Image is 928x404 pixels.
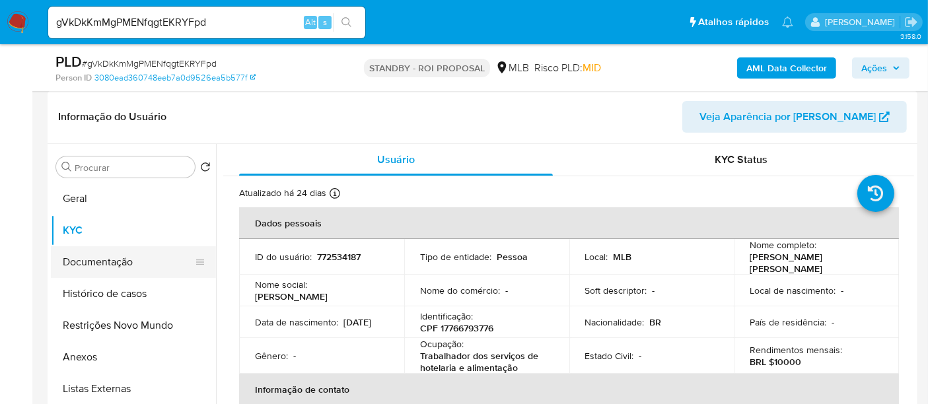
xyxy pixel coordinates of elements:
[861,57,887,79] span: Ações
[832,316,834,328] p: -
[239,187,326,199] p: Atualizado há 24 dias
[94,72,256,84] a: 3080ead360748eeb7a0d9526ea5b577f
[682,101,907,133] button: Veja Aparência por [PERSON_NAME]
[715,152,768,167] span: KYC Status
[585,350,634,362] p: Estado Civil :
[782,17,793,28] a: Notificações
[323,16,327,28] span: s
[51,278,216,310] button: Histórico de casos
[377,152,415,167] span: Usuário
[51,183,216,215] button: Geral
[82,57,217,70] span: # gVkDkKmMgPMENfqgtEKRYFpd
[51,246,205,278] button: Documentação
[900,31,921,42] span: 3.158.0
[420,350,548,374] p: Trabalhador dos serviços de hotelaria e alimentação
[614,251,632,263] p: MLB
[317,251,361,263] p: 772534187
[255,251,312,263] p: ID do usuário :
[639,350,642,362] p: -
[904,15,918,29] a: Sair
[255,279,307,290] p: Nome social :
[750,251,878,275] p: [PERSON_NAME] [PERSON_NAME]
[305,16,316,28] span: Alt
[255,316,338,328] p: Data de nascimento :
[750,239,816,251] p: Nome completo :
[750,316,826,328] p: País de residência :
[200,162,211,176] button: Retornar ao pedido padrão
[698,15,769,29] span: Atalhos rápidos
[420,285,500,296] p: Nome do comércio :
[420,251,491,263] p: Tipo de entidade :
[51,310,216,341] button: Restrições Novo Mundo
[364,59,490,77] p: STANDBY - ROI PROPOSAL
[852,57,910,79] button: Ações
[497,251,528,263] p: Pessoa
[51,341,216,373] button: Anexos
[420,310,473,322] p: Identificação :
[750,344,842,356] p: Rendimentos mensais :
[750,285,836,296] p: Local de nascimento :
[420,338,464,350] p: Ocupação :
[239,207,899,239] th: Dados pessoais
[585,316,645,328] p: Nacionalidade :
[55,72,92,84] b: Person ID
[583,60,601,75] span: MID
[650,316,662,328] p: BR
[255,350,288,362] p: Gênero :
[534,61,601,75] span: Risco PLD:
[333,13,360,32] button: search-icon
[585,285,647,296] p: Soft descriptor :
[699,101,876,133] span: Veja Aparência por [PERSON_NAME]
[825,16,900,28] p: erico.trevizan@mercadopago.com.br
[653,285,655,296] p: -
[48,14,365,31] input: Pesquise usuários ou casos...
[61,162,72,172] button: Procurar
[737,57,836,79] button: AML Data Collector
[58,110,166,123] h1: Informação do Usuário
[585,251,608,263] p: Local :
[343,316,371,328] p: [DATE]
[505,285,508,296] p: -
[255,290,328,302] p: [PERSON_NAME]
[495,61,529,75] div: MLB
[75,162,190,174] input: Procurar
[750,356,801,368] p: BRL $10000
[51,215,216,246] button: KYC
[293,350,296,362] p: -
[55,51,82,72] b: PLD
[746,57,827,79] b: AML Data Collector
[841,285,843,296] p: -
[420,322,493,334] p: CPF 17766793776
